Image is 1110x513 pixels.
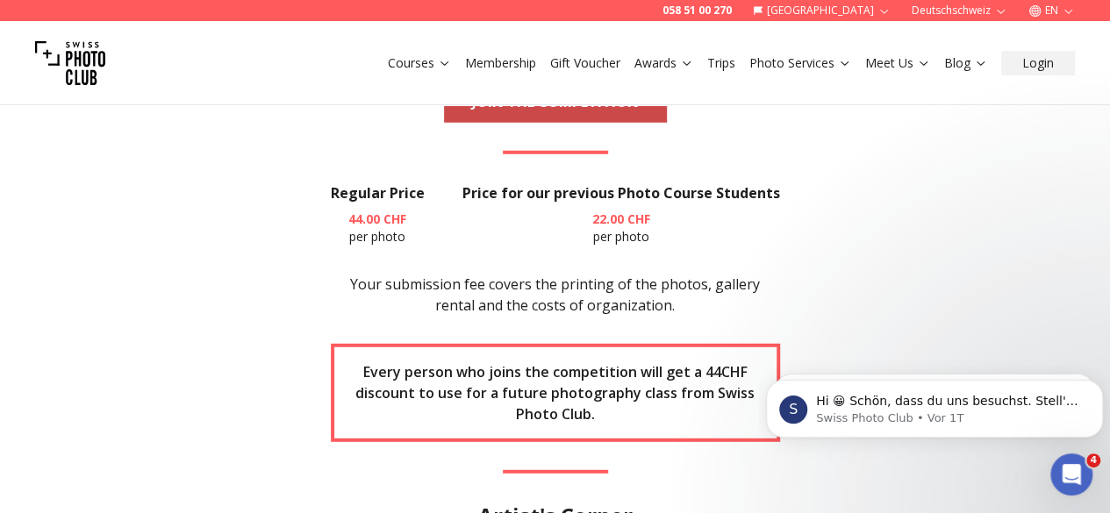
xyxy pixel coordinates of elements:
a: Photo Services [749,54,851,72]
a: Meet Us [865,54,930,72]
a: Awards [634,54,693,72]
button: Meet Us [858,51,937,75]
a: Blog [944,54,987,72]
button: Login [1001,51,1075,75]
span: 44.00 [348,210,380,227]
button: Blog [937,51,994,75]
button: Photo Services [742,51,858,75]
a: Trips [707,54,735,72]
button: Courses [381,51,458,75]
h3: Regular Price [331,182,425,203]
span: 4 [1086,453,1100,467]
iframe: Intercom notifications Nachricht [759,343,1110,466]
span: CHF [383,210,406,227]
a: Courses [388,54,451,72]
a: 058 51 00 270 [662,4,732,18]
p: per photo [331,210,425,246]
img: Swiss photo club [35,28,105,98]
b: 22.00 CHF [592,210,650,227]
button: Awards [627,51,700,75]
iframe: Intercom live chat [1050,453,1092,495]
a: Gift Voucher [550,54,620,72]
p: per photo [462,210,780,246]
button: Trips [700,51,742,75]
button: Gift Voucher [543,51,627,75]
p: Every person who joins the competition will get a 44CHF discount to use for a future photography ... [348,361,763,424]
p: Your submission fee covers the printing of the photos, gallery rental and the costs of organization. [331,274,780,316]
h3: Price for our previous Photo Course Students [462,182,780,203]
a: Membership [465,54,536,72]
button: Membership [458,51,543,75]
